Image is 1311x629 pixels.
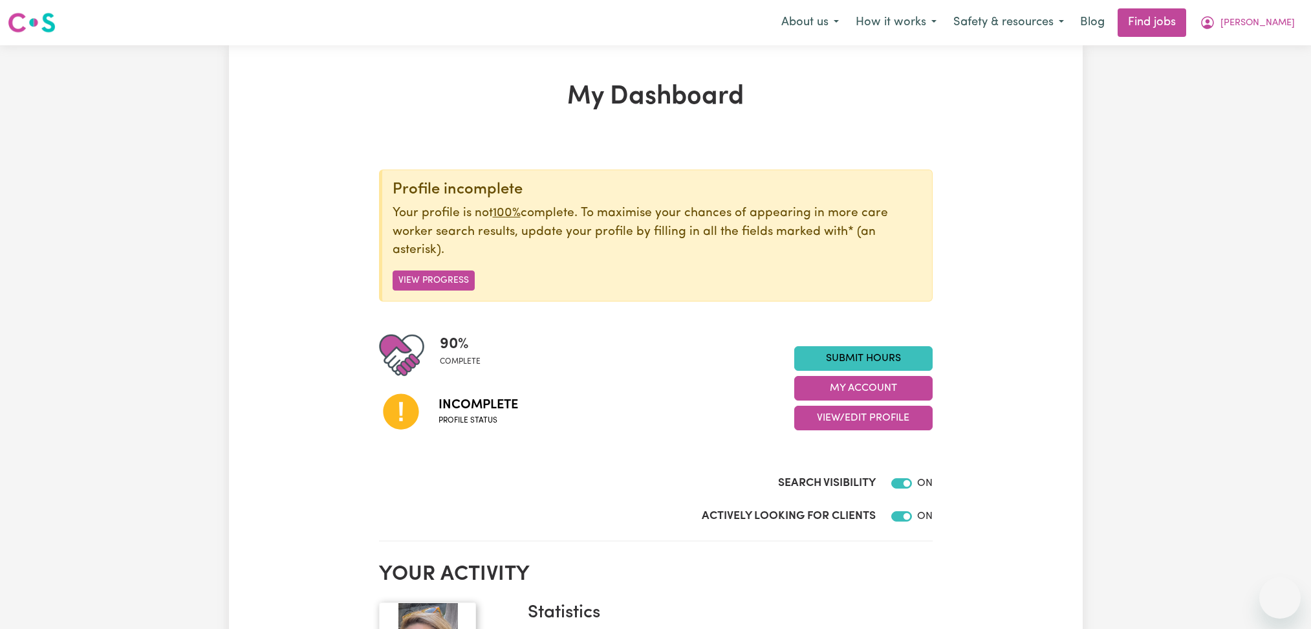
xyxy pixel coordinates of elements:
span: [PERSON_NAME] [1220,16,1295,30]
button: View Progress [393,270,475,291]
label: Actively Looking for Clients [702,508,876,525]
button: My Account [1191,9,1303,36]
a: Blog [1072,8,1112,37]
button: Safety & resources [945,9,1072,36]
button: My Account [794,376,933,401]
div: Profile incomplete [393,181,922,199]
a: Careseekers logo [8,8,56,38]
iframe: Button to launch messaging window [1259,577,1301,619]
a: Find jobs [1118,8,1186,37]
span: 90 % [440,333,481,356]
img: Careseekers logo [8,11,56,34]
a: Submit Hours [794,346,933,371]
span: Profile status [439,415,518,426]
u: 100% [493,207,521,219]
button: About us [773,9,847,36]
label: Search Visibility [778,475,876,492]
span: ON [917,478,933,489]
span: ON [917,511,933,522]
span: complete [440,356,481,368]
button: How it works [847,9,945,36]
p: Your profile is not complete. To maximise your chances of appearing in more care worker search re... [393,204,922,260]
span: Incomplete [439,395,518,415]
h2: Your activity [379,562,933,587]
h1: My Dashboard [379,82,933,113]
button: View/Edit Profile [794,406,933,430]
h3: Statistics [528,602,922,624]
div: Profile completeness: 90% [440,333,491,378]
